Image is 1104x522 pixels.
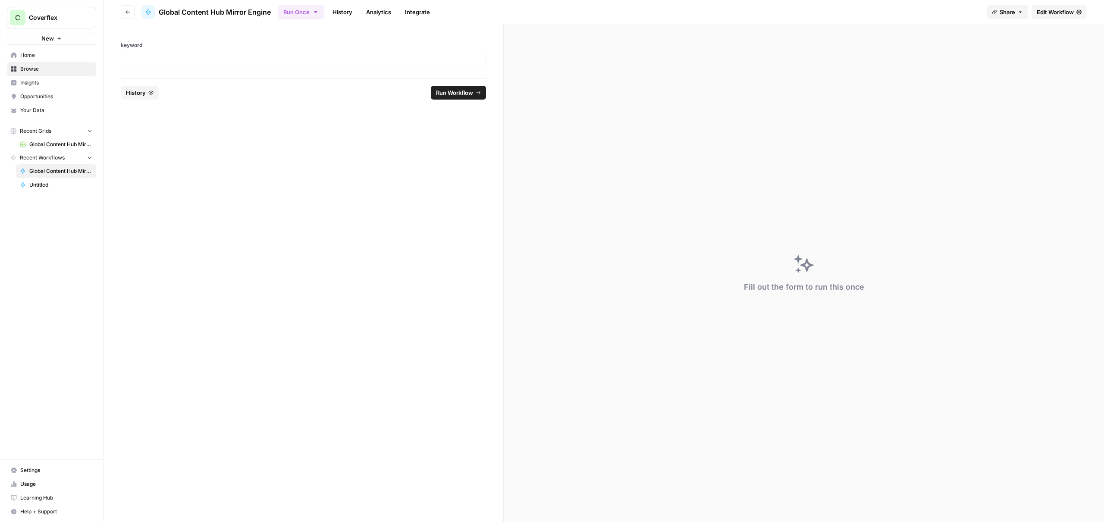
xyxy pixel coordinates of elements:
a: Global Content Hub Mirror [16,138,96,151]
a: Settings [7,463,96,477]
span: Browse [20,65,92,73]
span: Coverflex [29,13,81,22]
span: Recent Grids [20,127,51,135]
span: Share [1000,8,1015,16]
a: Integrate [400,5,435,19]
span: Opportunities [20,93,92,100]
label: keyword [121,41,486,49]
span: Untitled [29,181,92,189]
span: Edit Workflow [1037,8,1074,16]
span: New [41,34,54,43]
span: History [126,88,146,97]
a: Your Data [7,103,96,117]
span: Usage [20,480,92,488]
span: Global Content Hub Mirror Engine [159,7,271,17]
span: C [15,13,20,23]
a: Opportunities [7,90,96,103]
span: Home [20,51,92,59]
a: Edit Workflow [1032,5,1087,19]
a: Browse [7,62,96,76]
span: Your Data [20,106,92,114]
button: Recent Workflows [7,151,96,164]
button: History [121,86,159,100]
button: New [7,32,96,45]
button: Help + Support [7,505,96,519]
span: Global Content Hub Mirror Engine [29,167,92,175]
span: Help + Support [20,508,92,516]
a: Learning Hub [7,491,96,505]
span: Settings [20,466,92,474]
a: Usage [7,477,96,491]
a: History [327,5,358,19]
span: Run Workflow [436,88,473,97]
button: Run Workflow [431,86,486,100]
a: Untitled [16,178,96,192]
a: Analytics [361,5,396,19]
button: Workspace: Coverflex [7,7,96,28]
div: Fill out the form to run this once [744,281,864,293]
button: Run Once [278,5,324,19]
a: Global Content Hub Mirror Engine [141,5,271,19]
a: Home [7,48,96,62]
span: Recent Workflows [20,154,65,162]
span: Insights [20,79,92,87]
button: Recent Grids [7,125,96,138]
span: Learning Hub [20,494,92,502]
span: Global Content Hub Mirror [29,141,92,148]
button: Share [987,5,1028,19]
a: Insights [7,76,96,90]
a: Global Content Hub Mirror Engine [16,164,96,178]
